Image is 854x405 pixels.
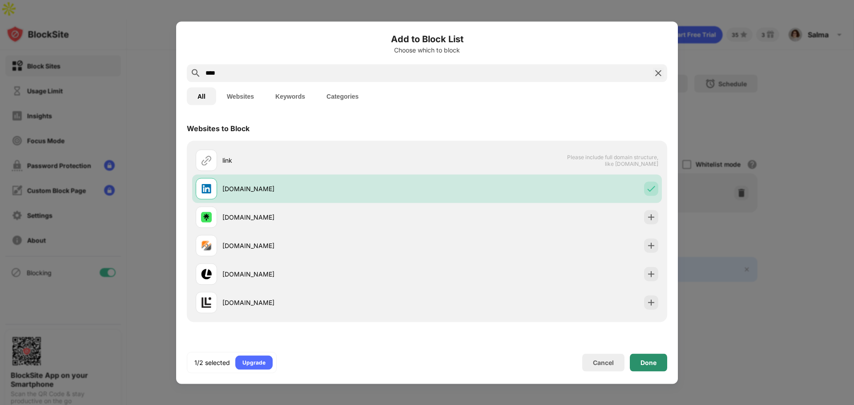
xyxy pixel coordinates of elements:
div: [DOMAIN_NAME] [222,298,427,307]
div: link [222,156,427,165]
div: Keywords to Block [187,341,253,349]
div: [DOMAIN_NAME] [222,269,427,279]
button: Keywords [265,87,316,105]
img: favicons [201,212,212,222]
div: Upgrade [242,358,266,367]
img: favicons [201,240,212,251]
img: url.svg [201,155,212,165]
button: Websites [216,87,265,105]
div: [DOMAIN_NAME] [222,213,427,222]
img: favicons [201,183,212,194]
div: 1/2 selected [194,358,230,367]
div: Websites to Block [187,124,250,132]
div: [DOMAIN_NAME] [222,241,427,250]
span: Please include full domain structure, like [DOMAIN_NAME] [567,153,658,167]
button: Categories [316,87,369,105]
img: search.svg [190,68,201,78]
img: favicons [201,297,212,308]
h6: Add to Block List [187,32,667,45]
div: Cancel [593,359,614,366]
img: search-close [653,68,664,78]
div: Choose which to block [187,46,667,53]
img: favicons [201,269,212,279]
div: Done [640,359,657,366]
button: All [187,87,216,105]
div: [DOMAIN_NAME] [222,184,427,193]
